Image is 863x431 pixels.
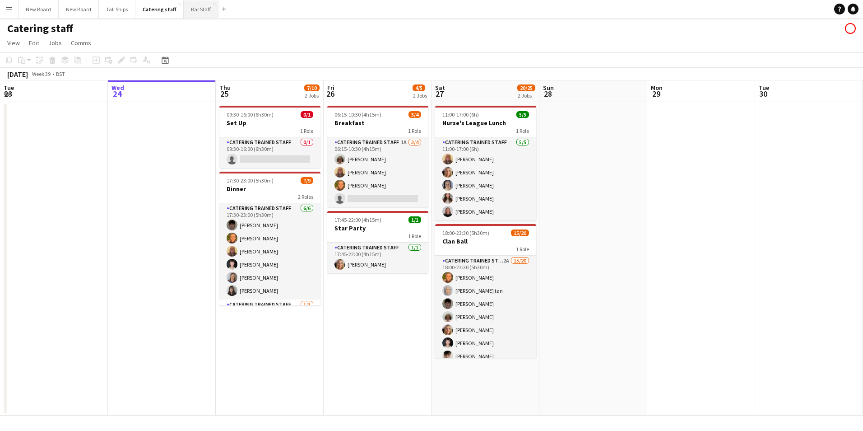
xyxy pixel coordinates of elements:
[757,89,769,99] span: 30
[516,127,529,134] span: 1 Role
[4,37,23,49] a: View
[442,111,479,118] span: 11:00-17:00 (6h)
[408,127,421,134] span: 1 Role
[327,224,428,232] h3: Star Party
[219,300,320,356] app-card-role: Catering trained staff1/3
[326,89,334,99] span: 26
[334,216,381,223] span: 17:45-22:00 (4h15m)
[518,92,535,99] div: 2 Jobs
[327,119,428,127] h3: Breakfast
[435,237,536,245] h3: Clan Ball
[71,39,91,47] span: Comms
[327,243,428,273] app-card-role: Catering trained staff1/117:45-22:00 (4h15m)[PERSON_NAME]
[408,216,421,223] span: 1/1
[327,84,334,92] span: Fri
[435,119,536,127] h3: Nurse's League Lunch
[327,137,428,207] app-card-role: Catering trained staff1A3/406:15-10:30 (4h15m)[PERSON_NAME][PERSON_NAME][PERSON_NAME]
[29,39,39,47] span: Edit
[219,203,320,300] app-card-role: Catering trained staff6/617:30-23:00 (5h30m)[PERSON_NAME][PERSON_NAME][PERSON_NAME][PERSON_NAME][...
[435,224,536,358] app-job-card: 18:00-23:30 (5h30m)15/20Clan Ball1 RoleCatering trained staff2A15/2018:00-23:30 (5h30m)[PERSON_NA...
[516,111,529,118] span: 5/5
[7,39,20,47] span: View
[7,70,28,79] div: [DATE]
[413,84,425,91] span: 4/5
[759,84,769,92] span: Tue
[327,106,428,207] app-job-card: 06:15-10:30 (4h15m)3/4Breakfast1 RoleCatering trained staff1A3/406:15-10:30 (4h15m)[PERSON_NAME][...
[30,70,52,77] span: Week 39
[219,84,231,92] span: Thu
[19,0,59,18] button: New Board
[2,89,14,99] span: 23
[99,0,135,18] button: Tall Ships
[218,89,231,99] span: 25
[301,177,313,184] span: 7/9
[219,172,320,305] app-job-card: 17:30-23:00 (5h30m)7/9Dinner2 RolesCatering trained staff6/617:30-23:00 (5h30m)[PERSON_NAME][PERS...
[435,137,536,220] app-card-role: Catering trained staff5/511:00-17:00 (6h)[PERSON_NAME][PERSON_NAME][PERSON_NAME][PERSON_NAME][PER...
[219,185,320,193] h3: Dinner
[304,84,320,91] span: 7/10
[7,22,73,35] h1: Catering staff
[219,137,320,168] app-card-role: Catering trained staff0/109:30-16:00 (6h30m)
[184,0,218,18] button: Bar Staff
[48,39,62,47] span: Jobs
[219,119,320,127] h3: Set Up
[227,111,274,118] span: 09:30-16:00 (6h30m)
[301,111,313,118] span: 0/1
[4,84,14,92] span: Tue
[111,84,124,92] span: Wed
[45,37,65,49] a: Jobs
[110,89,124,99] span: 24
[434,89,445,99] span: 27
[651,84,663,92] span: Mon
[408,111,421,118] span: 3/4
[543,84,554,92] span: Sun
[135,0,184,18] button: Catering staff
[511,230,529,236] span: 15/20
[442,230,489,236] span: 18:00-23:30 (5h30m)
[25,37,43,49] a: Edit
[435,106,536,220] app-job-card: 11:00-17:00 (6h)5/5Nurse's League Lunch1 RoleCatering trained staff5/511:00-17:00 (6h)[PERSON_NAM...
[334,111,381,118] span: 06:15-10:30 (4h15m)
[517,84,535,91] span: 20/25
[227,177,274,184] span: 17:30-23:00 (5h30m)
[298,193,313,200] span: 2 Roles
[305,92,319,99] div: 2 Jobs
[516,246,529,253] span: 1 Role
[300,127,313,134] span: 1 Role
[327,211,428,273] app-job-card: 17:45-22:00 (4h15m)1/1Star Party1 RoleCatering trained staff1/117:45-22:00 (4h15m)[PERSON_NAME]
[650,89,663,99] span: 29
[67,37,95,49] a: Comms
[542,89,554,99] span: 28
[435,84,445,92] span: Sat
[56,70,65,77] div: BST
[413,92,427,99] div: 2 Jobs
[845,23,856,34] app-user-avatar: Beach Ballroom
[59,0,99,18] button: New Board
[408,233,421,239] span: 1 Role
[219,106,320,168] app-job-card: 09:30-16:00 (6h30m)0/1Set Up1 RoleCatering trained staff0/109:30-16:00 (6h30m)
